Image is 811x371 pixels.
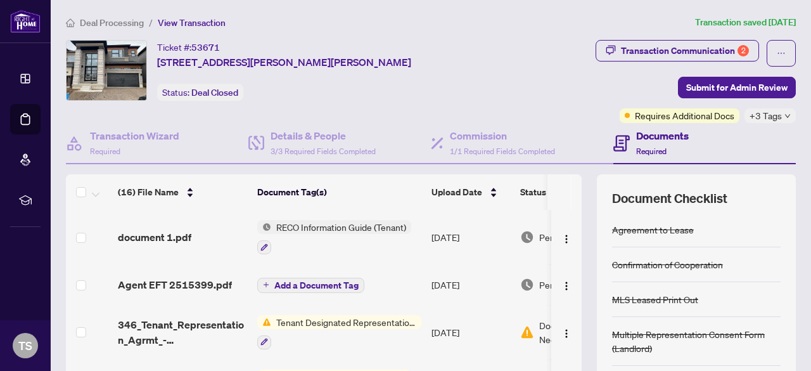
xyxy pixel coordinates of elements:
article: Transaction saved [DATE] [695,15,796,30]
th: Upload Date [426,174,515,210]
span: 346_Tenant_Representation_Agrmt_-_Authority_for_Lease_or_Purchase_-_PropTx-[PERSON_NAME] 1.pdf [118,317,247,348]
div: Ticket #: [157,40,220,55]
th: Status [515,174,623,210]
span: View Transaction [158,17,226,29]
span: Required [636,146,667,156]
span: ellipsis [777,49,786,58]
button: Logo [556,227,577,247]
button: Submit for Admin Review [678,77,796,98]
span: Required [90,146,120,156]
td: [DATE] [426,305,515,360]
h4: Transaction Wizard [90,128,179,143]
td: [DATE] [426,210,515,264]
span: Requires Additional Docs [635,108,734,122]
img: logo [10,10,41,33]
img: Document Status [520,230,534,244]
span: document 1.pdf [118,230,191,245]
img: Logo [561,329,572,339]
button: Status IconRECO Information Guide (Tenant) [257,220,411,254]
img: Logo [561,281,572,291]
span: Deal Processing [80,17,144,29]
div: Status: [157,84,243,101]
button: Transaction Communication2 [596,40,759,62]
button: Add a Document Tag [257,277,364,293]
span: Pending Review [539,230,603,244]
span: down [784,113,791,119]
div: Agreement to Lease [612,223,694,237]
span: 3/3 Required Fields Completed [271,146,376,156]
button: Add a Document Tag [257,278,364,293]
span: [STREET_ADDRESS][PERSON_NAME][PERSON_NAME] [157,55,411,70]
div: MLS Leased Print Out [612,292,698,306]
span: Document Checklist [612,190,727,207]
h4: Details & People [271,128,376,143]
img: IMG-X12263677_1.jpg [67,41,146,100]
span: Tenant Designated Representation Agreement [271,315,421,329]
button: Logo [556,322,577,342]
td: [DATE] [426,264,515,305]
span: home [66,18,75,27]
img: Status Icon [257,315,271,329]
button: Logo [556,275,577,295]
div: 2 [738,45,749,56]
li: / [149,15,153,30]
span: Status [520,185,546,199]
span: Document Needs Work [539,318,605,346]
span: TS [18,337,32,355]
span: Agent EFT 2515399.pdf [118,277,232,292]
span: plus [263,282,269,288]
div: Multiple Representation Consent Form (Landlord) [612,327,781,355]
th: Document Tag(s) [252,174,426,210]
img: Document Status [520,278,534,292]
img: Status Icon [257,220,271,234]
span: Submit for Admin Review [686,77,788,98]
span: 1/1 Required Fields Completed [450,146,555,156]
span: Upload Date [431,185,482,199]
img: Logo [561,234,572,244]
span: 53671 [191,42,220,53]
span: +3 Tags [750,108,782,123]
button: Status IconTenant Designated Representation Agreement [257,315,421,349]
div: Confirmation of Cooperation [612,257,723,271]
div: Transaction Communication [621,41,749,61]
h4: Documents [636,128,689,143]
h4: Commission [450,128,555,143]
th: (16) File Name [113,174,252,210]
span: (16) File Name [118,185,179,199]
span: Add a Document Tag [274,281,359,290]
span: RECO Information Guide (Tenant) [271,220,411,234]
img: Document Status [520,325,534,339]
span: Pending Review [539,278,603,292]
span: Deal Closed [191,87,238,98]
